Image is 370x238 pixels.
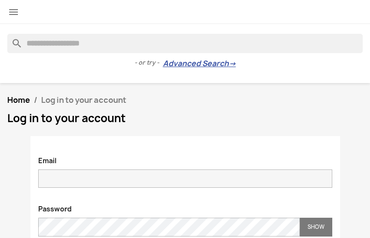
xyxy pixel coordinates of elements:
[31,199,79,214] label: Password
[7,112,363,124] h1: Log in to your account
[7,34,363,53] input: Search
[31,151,64,166] label: Email
[7,95,30,105] a: Home
[41,95,126,105] span: Log in to your account
[38,218,300,237] input: Password input
[229,59,236,69] span: →
[7,34,19,45] i: search
[300,218,332,237] button: Show
[163,59,236,69] a: Advanced Search→
[134,58,163,68] span: - or try -
[8,6,19,18] i: 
